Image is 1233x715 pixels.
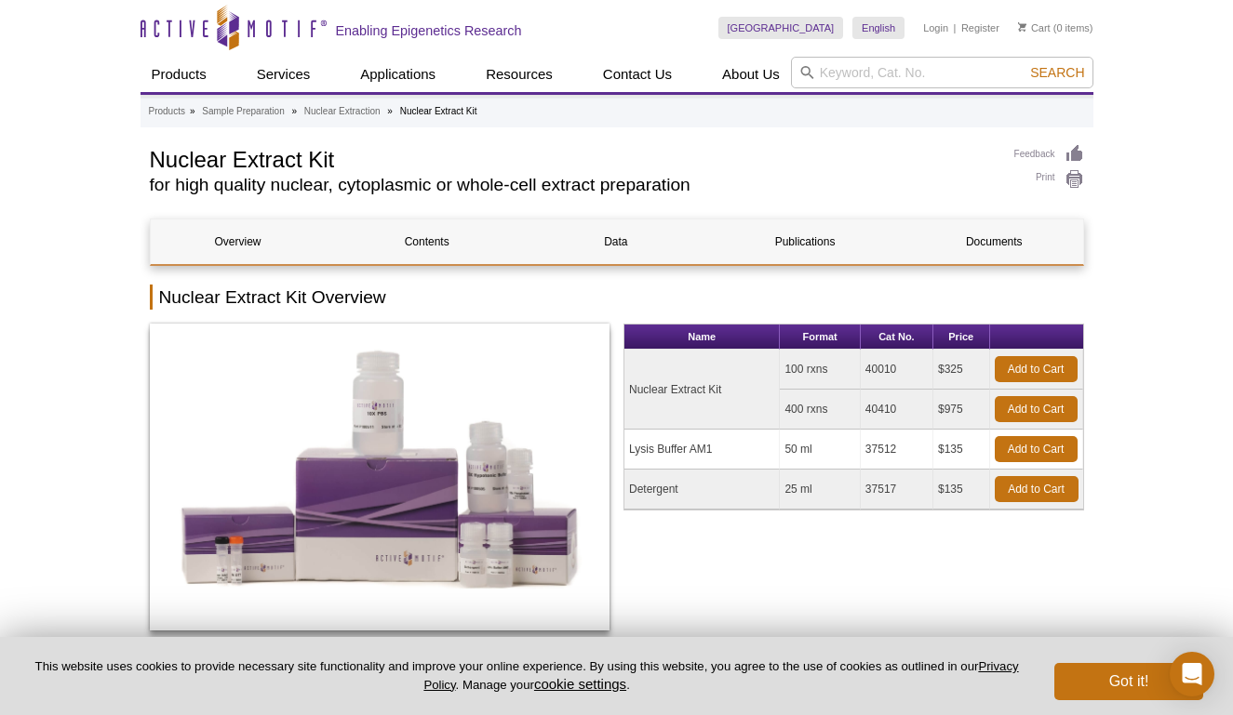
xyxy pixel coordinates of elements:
[30,658,1024,694] p: This website uses cookies to provide necessary site functionality and improve your online experie...
[923,21,948,34] a: Login
[150,177,996,193] h2: for high quality nuclear, cytoplasmic or whole-cell extract preparation
[246,57,322,92] a: Services
[1030,65,1084,80] span: Search
[291,106,297,116] li: »
[780,430,860,470] td: 50 ml
[624,470,780,510] td: Detergent
[475,57,564,92] a: Resources
[150,144,996,172] h1: Nuclear Extract Kit
[1018,22,1026,32] img: Your Cart
[423,659,1018,691] a: Privacy Policy
[933,324,990,350] th: Price
[151,219,326,264] a: Overview
[1025,64,1090,81] button: Search
[995,356,1078,382] a: Add to Cart
[954,17,957,39] li: |
[861,350,933,390] td: 40010
[150,285,1084,310] h2: Nuclear Extract Kit Overview
[202,103,284,120] a: Sample Preparation
[718,17,844,39] a: [GEOGRAPHIC_DATA]
[624,350,780,430] td: Nuclear Extract Kit
[861,470,933,510] td: 37517
[861,324,933,350] th: Cat No.
[1018,21,1051,34] a: Cart
[861,390,933,430] td: 40410
[906,219,1081,264] a: Documents
[534,676,626,692] button: cookie settings
[852,17,905,39] a: English
[1054,663,1203,700] button: Got it!
[336,22,522,39] h2: Enabling Epigenetics Research
[190,106,195,116] li: »
[387,106,393,116] li: »
[995,476,1079,502] a: Add to Cart
[624,430,780,470] td: Lysis Buffer AM1
[711,57,791,92] a: About Us
[141,57,218,92] a: Products
[995,436,1078,462] a: Add to Cart
[304,103,381,120] a: Nuclear Extraction
[349,57,447,92] a: Applications
[933,470,990,510] td: $135
[961,21,999,34] a: Register
[1170,652,1214,696] div: Open Intercom Messenger
[861,430,933,470] td: 37512
[995,396,1078,422] a: Add to Cart
[400,106,477,116] li: Nuclear Extract Kit
[780,324,860,350] th: Format
[780,470,860,510] td: 25 ml
[592,57,683,92] a: Contact Us
[149,103,185,120] a: Products
[1014,144,1084,165] a: Feedback
[717,219,892,264] a: Publications
[780,390,860,430] td: 400 rxns
[933,350,990,390] td: $325
[933,390,990,430] td: $975
[933,430,990,470] td: $135
[791,57,1093,88] input: Keyword, Cat. No.
[150,324,610,630] img: Nuclear Extract Kit
[624,324,780,350] th: Name
[1014,169,1084,190] a: Print
[1018,17,1093,39] li: (0 items)
[340,219,515,264] a: Contents
[529,219,704,264] a: Data
[780,350,860,390] td: 100 rxns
